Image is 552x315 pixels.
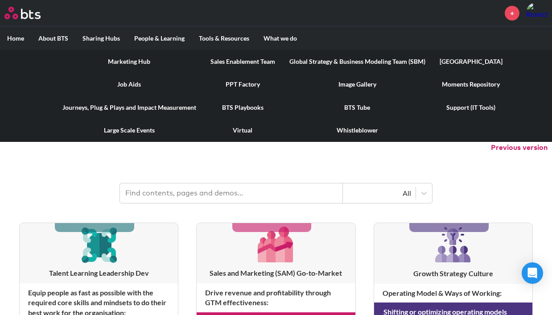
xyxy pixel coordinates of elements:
h4: Operating Model & Ways of Working : [374,284,532,303]
div: All [347,188,411,198]
a: Go home [4,7,57,19]
img: BTS Logo [4,7,41,19]
img: [object Object] [255,223,297,265]
img: [object Object] [432,223,474,266]
div: Open Intercom Messenger [522,262,543,284]
img: Romichel Navarro [526,2,548,24]
label: Sharing Hubs [75,27,127,50]
label: What we do [256,27,304,50]
label: People & Learning [127,27,192,50]
h3: Talent Learning Leadership Dev [20,268,178,278]
img: [object Object] [78,223,120,265]
h4: Drive revenue and profitability through GTM effectiveness : [197,283,355,312]
label: Tools & Resources [192,27,256,50]
input: Find contents, pages and demos... [120,183,343,203]
a: + [505,6,519,21]
button: Previous version [491,143,548,153]
h3: Sales and Marketing (SAM) Go-to-Market [197,268,355,278]
h3: Growth Strategy Culture [374,269,532,278]
label: About BTS [31,27,75,50]
a: Profile [526,2,548,24]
